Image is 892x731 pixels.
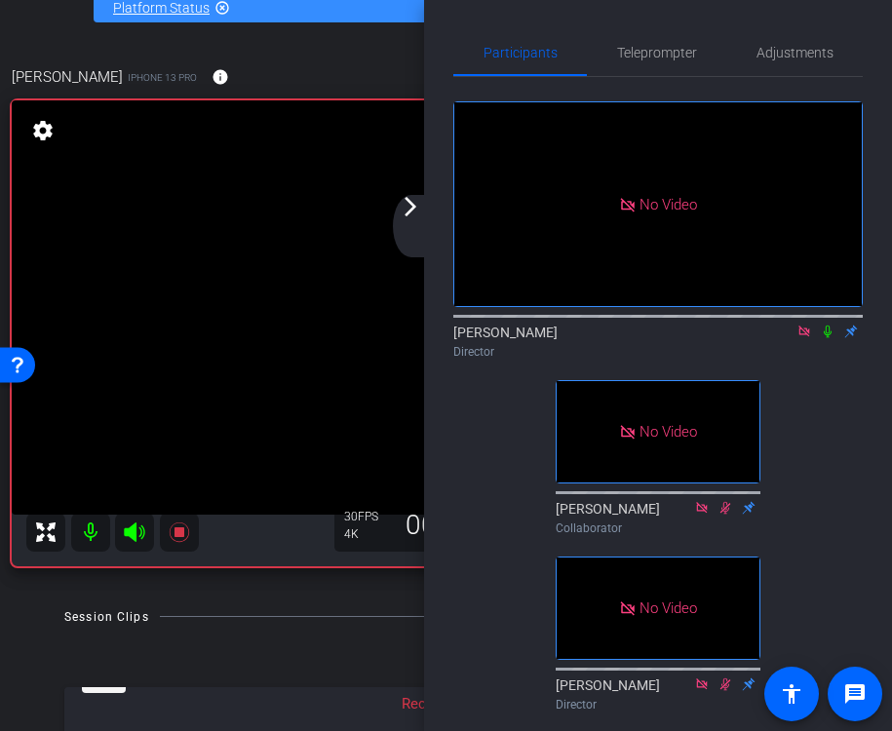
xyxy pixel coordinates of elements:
span: Teleprompter [617,46,697,59]
div: Collaborator [556,519,760,537]
div: 00:00:24 [393,509,524,542]
div: 4K [344,526,393,542]
mat-icon: message [843,682,867,706]
span: Adjustments [756,46,834,59]
mat-icon: settings [29,119,57,142]
span: Participants [484,46,558,59]
span: FPS [358,510,378,523]
mat-icon: arrow_forward_ios [399,195,422,218]
div: [PERSON_NAME] [453,323,863,361]
span: No Video [640,423,697,441]
span: No Video [640,195,697,212]
div: [PERSON_NAME] [556,499,760,537]
mat-icon: accessibility [780,682,803,706]
div: Session Clips [64,607,149,627]
div: 30 [344,509,393,524]
div: Director [453,343,863,361]
mat-icon: info [212,68,229,86]
div: Recording [392,693,477,715]
div: Director [556,696,760,713]
span: [PERSON_NAME] [12,66,123,88]
span: iPhone 13 Pro [128,70,197,85]
span: No Video [640,598,697,616]
div: [PERSON_NAME] [556,675,760,713]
